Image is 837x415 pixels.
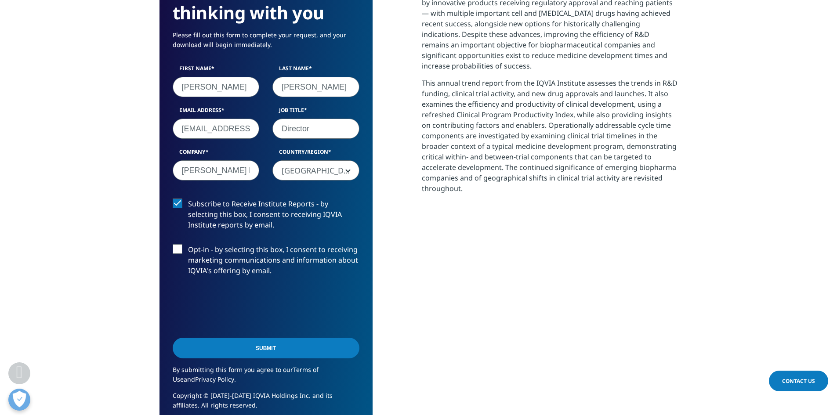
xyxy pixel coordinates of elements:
[173,365,359,391] p: By submitting this form you agree to our and .
[173,244,359,281] label: Opt-in - by selecting this box, I consent to receiving marketing communications and information a...
[769,371,828,391] a: Contact Us
[782,377,815,385] span: Contact Us
[422,78,678,200] p: This annual trend report from the IQVIA Institute assesses the trends in R&D funding, clinical tr...
[272,160,359,180] span: United States
[173,148,260,160] label: Company
[173,198,359,235] label: Subscribe to Receive Institute Reports - by selecting this box, I consent to receiving IQVIA Inst...
[8,389,30,411] button: Open Preferences
[173,338,359,358] input: Submit
[195,375,234,383] a: Privacy Policy
[173,106,260,119] label: Email Address
[173,30,359,56] p: Please fill out this form to complete your request, and your download will begin immediately.
[272,106,359,119] label: Job Title
[272,148,359,160] label: Country/Region
[272,65,359,77] label: Last Name
[173,65,260,77] label: First Name
[273,161,359,181] span: United States
[173,290,306,324] iframe: reCAPTCHA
